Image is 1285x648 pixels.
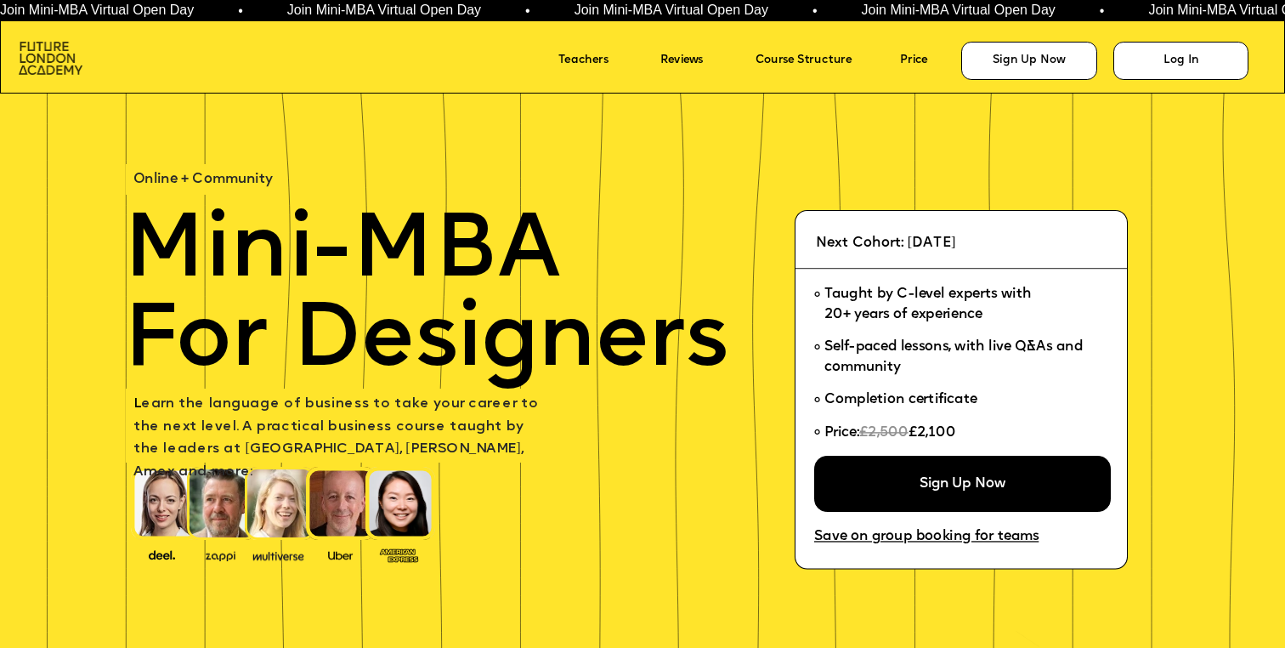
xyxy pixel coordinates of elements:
[814,525,1075,551] a: Save on group booking for teams
[123,298,728,388] span: For Designers
[315,548,365,561] img: image-99cff0b2-a396-4aab-8550-cf4071da2cb9.png
[824,288,1032,322] span: Taught by C-level experts with 20+ years of experience
[824,393,977,406] span: Completion certificate
[816,236,955,250] span: Next Cohort: [DATE]
[522,4,527,18] span: •
[133,398,542,480] span: earn the language of business to take your career to the next level. A practical business course ...
[756,49,888,73] a: Course Structure
[19,42,82,74] img: image-aac980e9-41de-4c2d-a048-f29dd30a0068.png
[900,49,950,73] a: Price
[123,209,561,298] span: Mini-MBA
[137,546,187,562] img: image-388f4489-9820-4c53-9b08-f7df0b8d4ae2.png
[195,548,246,561] img: image-b2f1584c-cbf7-4a77-bbe0-f56ae6ee31f2.png
[374,545,424,564] img: image-93eab660-639c-4de6-957c-4ae039a0235a.png
[824,341,1087,375] span: Self-paced lessons, with live Q&As and community
[235,4,240,18] span: •
[248,546,309,562] img: image-b7d05013-d886-4065-8d38-3eca2af40620.png
[133,398,141,412] span: L
[660,49,729,73] a: Reviews
[859,426,909,440] span: £2,500
[133,173,273,187] span: Online + Community
[809,4,814,18] span: •
[558,49,639,73] a: Teachers
[824,426,859,440] span: Price:
[909,426,956,440] span: £2,100
[1096,4,1101,18] span: •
